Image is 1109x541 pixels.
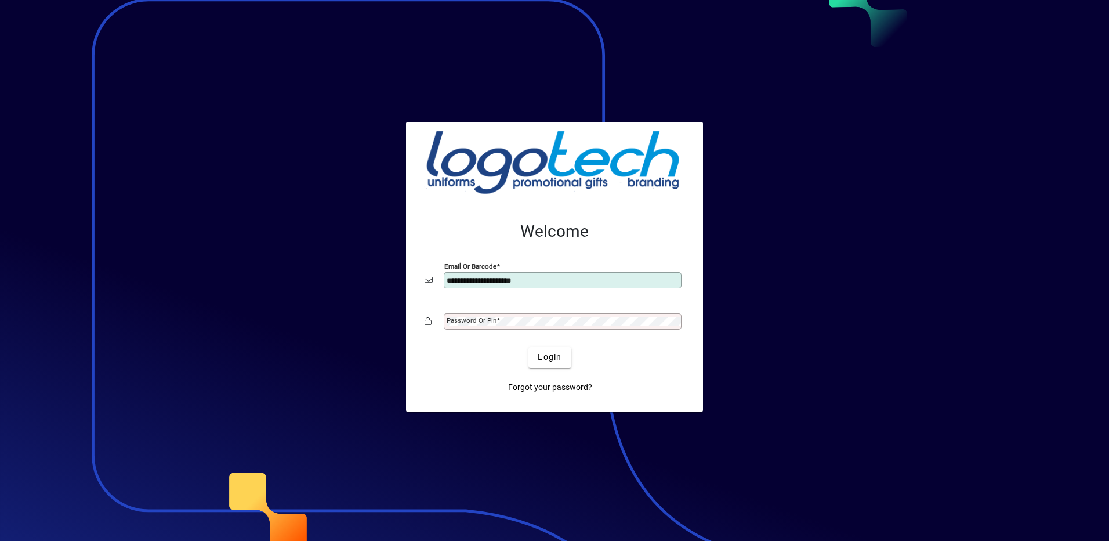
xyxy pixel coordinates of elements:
[447,316,496,324] mat-label: Password or Pin
[444,262,496,270] mat-label: Email or Barcode
[508,381,592,394] span: Forgot your password?
[528,347,571,368] button: Login
[538,351,561,363] span: Login
[425,222,684,241] h2: Welcome
[503,377,597,398] a: Forgot your password?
